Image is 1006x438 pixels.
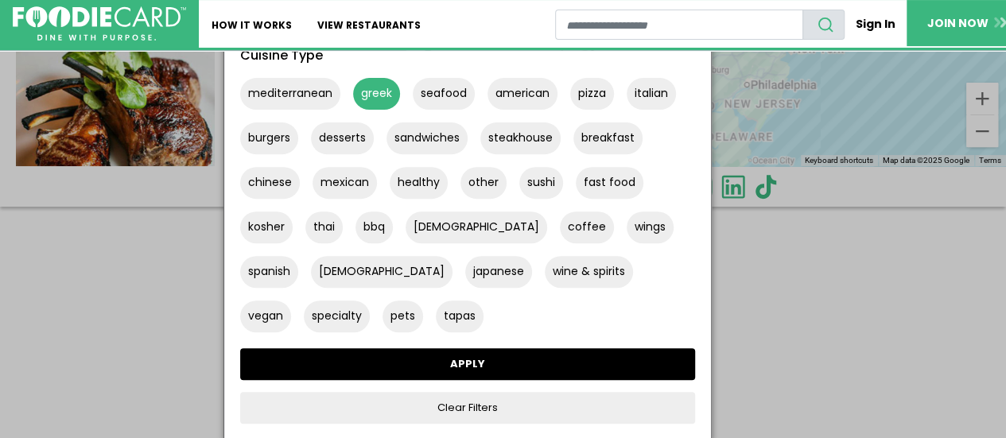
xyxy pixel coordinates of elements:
[304,300,370,332] button: specialty
[311,122,374,154] button: desserts
[311,256,453,288] button: [DEMOGRAPHIC_DATA]
[555,10,802,40] input: restaurant search
[802,10,845,40] button: search
[573,122,643,154] button: breakfast
[240,167,300,199] button: chinese
[460,167,507,199] button: other
[545,256,633,288] button: wine & spirits
[305,211,343,243] button: thai
[487,78,557,110] button: american
[355,211,393,243] button: bbq
[13,6,186,41] img: FoodieCard; Eat, Drink, Save, Donate
[386,122,468,154] button: sandwiches
[627,211,674,243] button: wings
[576,167,643,199] button: fast food
[560,211,614,243] button: coffee
[413,78,475,110] button: seafood
[240,46,695,65] div: Cuisine Type
[353,78,400,110] button: greek
[240,392,695,424] a: Clear Filters
[480,122,561,154] button: steakhouse
[570,78,614,110] button: pizza
[390,167,448,199] button: healthy
[240,300,291,332] button: vegan
[519,167,563,199] button: sushi
[240,348,695,380] a: APPLY
[240,78,340,110] button: mediterranean
[406,211,547,243] button: [DEMOGRAPHIC_DATA]
[436,300,484,332] button: tapas
[383,300,423,332] button: pets
[240,211,293,243] button: kosher
[240,122,298,154] button: burgers
[845,10,907,39] a: Sign In
[627,78,676,110] button: italian
[465,256,532,288] button: japanese
[313,167,377,199] button: mexican
[240,256,298,288] button: spanish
